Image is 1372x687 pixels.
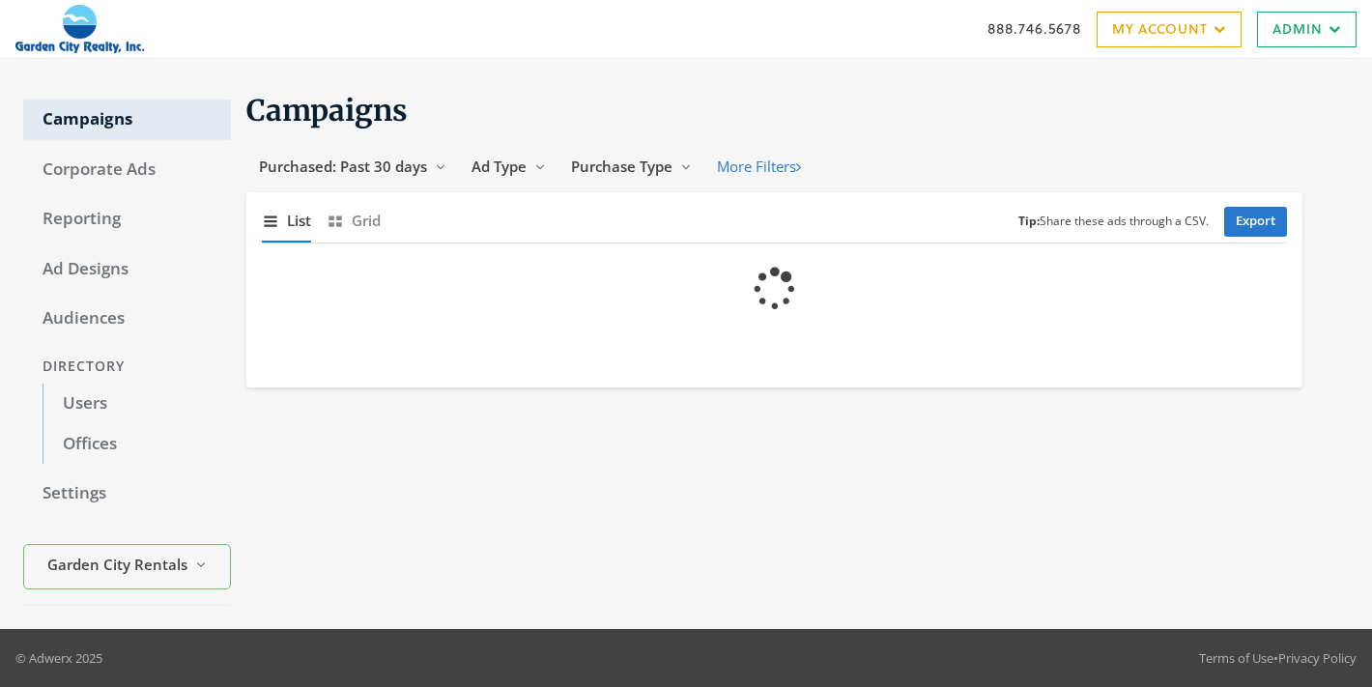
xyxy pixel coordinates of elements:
a: Settings [23,473,231,514]
button: Purchase Type [558,149,704,185]
span: Purchased: Past 30 days [259,157,427,176]
a: Campaigns [23,100,231,140]
span: Grid [352,210,381,232]
span: Campaigns [246,92,408,129]
a: Admin [1257,12,1357,47]
span: Ad Type [472,157,527,176]
a: Ad Designs [23,249,231,290]
a: Privacy Policy [1278,649,1357,667]
img: Adwerx [15,5,144,53]
a: Reporting [23,199,231,240]
div: • [1199,648,1357,668]
button: Ad Type [459,149,558,185]
small: Share these ads through a CSV. [1018,213,1209,231]
button: List [262,200,311,242]
a: My Account [1097,12,1242,47]
span: Purchase Type [571,157,672,176]
p: © Adwerx 2025 [15,648,102,668]
a: Offices [43,424,231,465]
button: More Filters [704,149,814,185]
a: Corporate Ads [23,150,231,190]
b: Tip: [1018,213,1040,229]
button: Garden City Rentals [23,544,231,589]
a: Audiences [23,299,231,339]
a: Users [43,384,231,424]
div: Directory [23,349,231,385]
a: 888.746.5678 [987,18,1081,39]
span: Garden City Rentals [47,554,187,576]
span: List [287,210,311,232]
button: Purchased: Past 30 days [246,149,459,185]
button: Grid [327,200,381,242]
a: Export [1224,207,1287,237]
a: Terms of Use [1199,649,1273,667]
